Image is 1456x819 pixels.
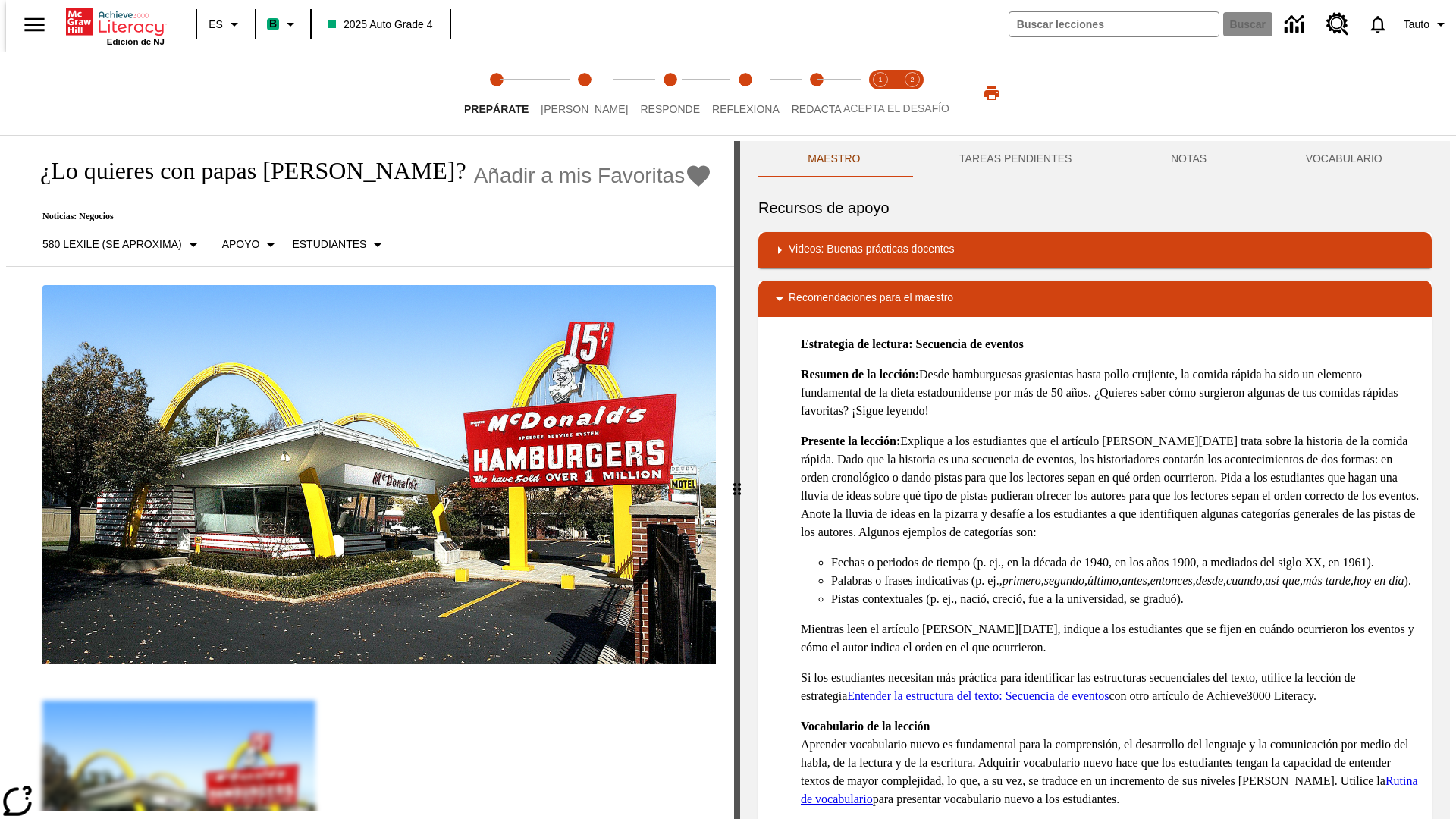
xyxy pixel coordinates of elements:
em: más tarde [1303,574,1351,587]
button: Perfil/Configuración [1398,11,1456,38]
button: Abrir el menú lateral [12,2,57,47]
span: Añadir a mis Favoritas [474,164,686,188]
button: Boost El color de la clase es verde menta. Cambiar el color de la clase. [261,11,306,38]
span: Edición de NJ [107,37,165,46]
p: 580 Lexile (Se aproxima) [42,237,182,253]
p: Aprender vocabulario nuevo es fundamental para la comprensión, el desarrollo del lenguaje y la co... [801,717,1420,808]
div: reading [6,141,734,811]
span: ACEPTA EL DESAFÍO [843,102,949,115]
p: Apoyo [222,237,260,253]
button: NOTAS [1122,141,1257,177]
span: [PERSON_NAME] [541,103,628,115]
div: Recomendaciones para el maestro [758,281,1432,317]
div: Videos: Buenas prácticas docentes [758,232,1432,268]
h6: Recursos de apoyo [758,196,1432,220]
button: Tipo de apoyo, Apoyo [216,231,287,259]
li: Fechas o periodos de tiempo (p. ej., en la década de 1940, en los años 1900, a mediados del siglo... [831,554,1420,572]
em: hoy en día [1354,574,1404,587]
img: Uno de los primeros locales de McDonald's, con el icónico letrero rojo y los arcos amarillos. [42,285,716,664]
span: ES [209,17,223,33]
p: Si los estudiantes necesitan más práctica para identificar las estructuras secuenciales del texto... [801,669,1420,705]
strong: Resumen de la lección: [801,368,919,381]
em: desde [1196,574,1223,587]
em: antes [1122,574,1147,587]
em: último [1087,574,1119,587]
div: Portada [66,5,165,46]
p: Desde hamburguesas grasientas hasta pollo crujiente, la comida rápida ha sido un elemento fundame... [801,366,1420,420]
div: Instructional Panel Tabs [758,141,1432,177]
span: Prepárate [464,103,529,115]
button: Acepta el desafío lee step 1 of 2 [858,52,902,135]
p: Mientras leen el artículo [PERSON_NAME][DATE], indique a los estudiantes que se fijen en cuándo o... [801,620,1420,657]
button: TAREAS PENDIENTES [910,141,1122,177]
button: Acepta el desafío contesta step 2 of 2 [890,52,934,135]
a: Notificaciones [1358,5,1398,44]
em: entonces [1150,574,1193,587]
button: Redacta step 5 of 5 [780,52,854,135]
em: primero [1003,574,1041,587]
button: Prepárate step 1 of 5 [452,52,541,135]
button: Reflexiona step 4 of 5 [700,52,792,135]
li: Pistas contextuales (p. ej., nació, creció, fue a la universidad, se graduó). [831,590,1420,608]
button: Seleccione Lexile, 580 Lexile (Se aproxima) [36,231,209,259]
strong: Presente la lección: [801,435,900,447]
a: Centro de recursos, Se abrirá en una pestaña nueva. [1317,4,1358,45]
p: Explique a los estudiantes que el artículo [PERSON_NAME][DATE] trata sobre la historia de la comi... [801,432,1420,541]
button: Imprimir [968,80,1016,107]
button: VOCABULARIO [1256,141,1432,177]
em: segundo [1044,574,1084,587]
span: 2025 Auto Grade 4 [328,17,433,33]
a: Centro de información [1276,4,1317,45]
a: Entender la estructura del texto: Secuencia de eventos [847,689,1109,702]
p: Noticias: Negocios [24,211,712,222]
p: Recomendaciones para el maestro [789,290,953,308]
text: 1 [878,76,882,83]
div: activity [740,141,1450,819]
p: Videos: Buenas prácticas docentes [789,241,954,259]
span: Reflexiona [712,103,780,115]
button: Maestro [758,141,910,177]
div: Pulsa la tecla de intro o la barra espaciadora y luego presiona las flechas de derecha e izquierd... [734,141,740,819]
strong: Estrategia de lectura: Secuencia de eventos [801,337,1024,350]
button: Lee step 2 of 5 [529,52,640,135]
span: Redacta [792,103,842,115]
em: cuando [1226,574,1262,587]
button: Añadir a mis Favoritas - ¿Lo quieres con papas fritas? [474,162,713,189]
span: B [269,14,277,33]
em: así que [1265,574,1300,587]
button: Seleccionar estudiante [286,231,393,259]
button: Responde step 3 of 5 [628,52,712,135]
span: Tauto [1404,17,1429,33]
text: 2 [910,76,914,83]
span: Responde [640,103,700,115]
p: Estudiantes [292,237,366,253]
button: Lenguaje: ES, Selecciona un idioma [202,11,250,38]
h1: ¿Lo quieres con papas [PERSON_NAME]? [24,157,466,185]
strong: Vocabulario de la lección [801,720,930,733]
input: Buscar campo [1009,12,1219,36]
li: Palabras o frases indicativas (p. ej., , , , , , , , , , ). [831,572,1420,590]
